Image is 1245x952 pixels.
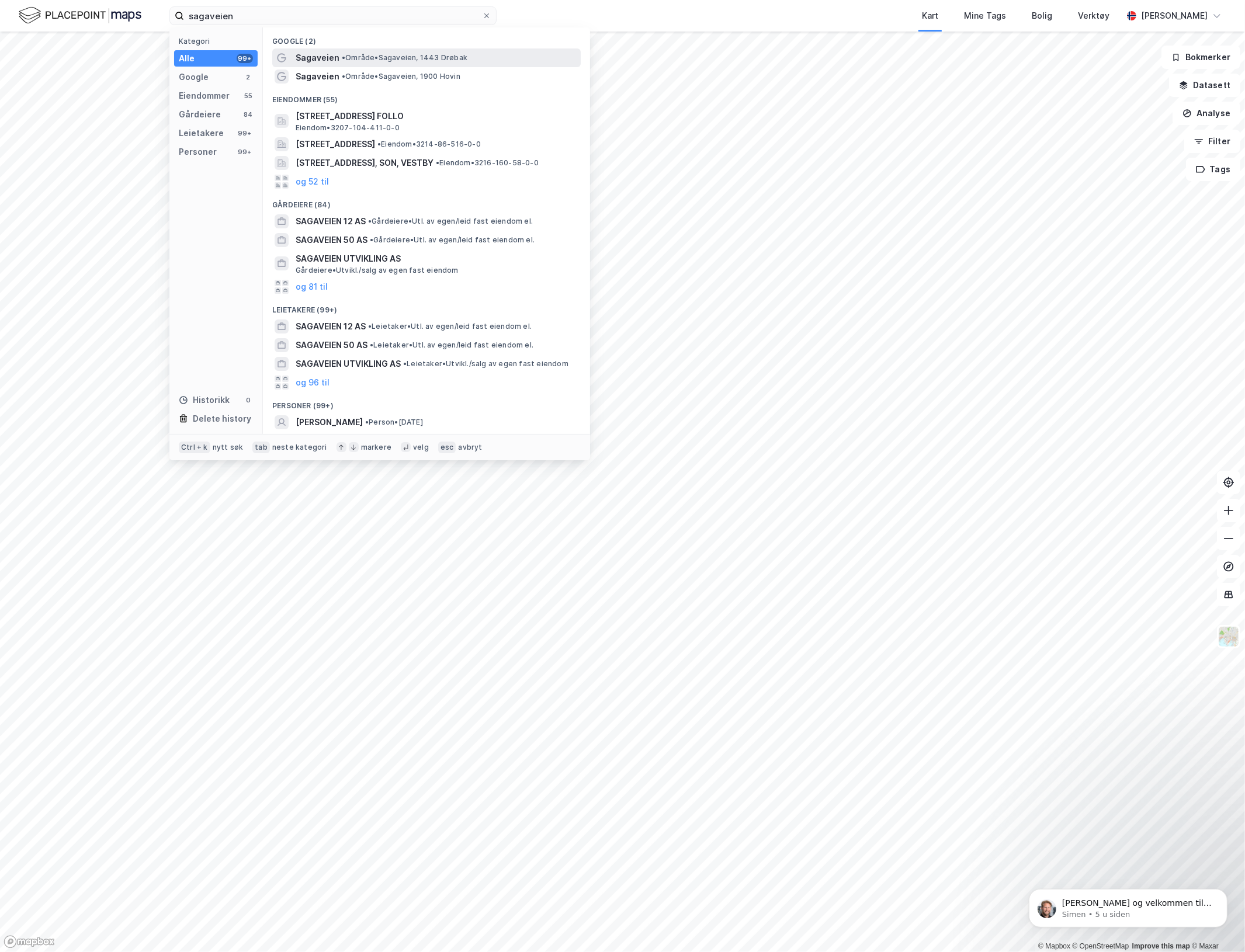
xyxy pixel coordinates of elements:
[244,91,253,100] div: 55
[922,9,938,23] div: Kart
[213,443,244,452] div: nytt søk
[244,72,253,82] div: 2
[365,418,369,426] span: •
[179,126,224,140] div: Leietakere
[179,70,209,84] div: Google
[51,45,202,55] p: Message from Simen, sent 5 u siden
[368,322,372,331] span: •
[296,156,434,170] span: [STREET_ADDRESS], SON, VESTBY
[403,359,407,368] span: •
[370,341,373,349] span: •
[368,217,533,226] span: Gårdeiere • Utl. av egen/leid fast eiendom el.
[377,140,481,149] span: Eiendom • 3214-86-516-0-0
[1186,158,1240,181] button: Tags
[179,89,230,103] div: Eiendommer
[237,128,253,138] div: 99+
[296,338,367,352] span: SAGAVEIEN 50 AS
[342,53,345,62] span: •
[458,443,482,452] div: avbryt
[365,418,423,427] span: Person • [DATE]
[237,54,253,63] div: 99+
[1169,74,1240,97] button: Datasett
[296,266,459,275] span: Gårdeiere • Utvikl./salg av egen fast eiendom
[1078,9,1109,23] div: Verktøy
[184,7,482,25] input: Søk på adresse, matrikkel, gårdeiere, leietakere eller personer
[296,51,339,65] span: Sagaveien
[296,319,366,333] span: SAGAVEIEN 12 AS
[1184,130,1240,153] button: Filter
[237,147,253,157] div: 99+
[296,357,401,371] span: SAGAVEIEN UTVIKLING AS
[272,443,327,452] div: neste kategori
[1218,626,1240,648] img: Z
[296,252,576,266] span: SAGAVEIEN UTVIKLING AS
[1161,46,1240,69] button: Bokmerker
[1132,942,1190,950] a: Improve this map
[296,214,366,228] span: SAGAVEIEN 12 AS
[361,443,391,452] div: markere
[342,72,345,81] span: •
[342,53,467,62] span: Område • Sagaveien, 1443 Drøbak
[1141,9,1208,23] div: [PERSON_NAME]
[244,395,253,405] div: 0
[296,175,329,189] button: og 52 til
[342,72,460,81] span: Område • Sagaveien, 1900 Hovin
[4,935,55,948] a: Mapbox homepage
[179,393,230,407] div: Historikk
[1038,942,1070,950] a: Mapbox
[252,442,270,453] div: tab
[296,233,367,247] span: SAGAVEIEN 50 AS
[1173,102,1240,125] button: Analyse
[1011,864,1245,946] iframe: Intercom notifications melding
[263,86,590,107] div: Eiendommer (55)
[370,341,533,350] span: Leietaker • Utl. av egen/leid fast eiendom el.
[1032,9,1052,23] div: Bolig
[370,235,535,245] span: Gårdeiere • Utl. av egen/leid fast eiendom el.
[296,123,400,133] span: Eiendom • 3207-104-411-0-0
[370,235,373,244] span: •
[296,280,328,294] button: og 81 til
[1073,942,1129,950] a: OpenStreetMap
[436,158,539,168] span: Eiendom • 3216-160-58-0-0
[263,27,590,48] div: Google (2)
[51,34,200,90] span: [PERSON_NAME] og velkommen til Newsec Maps, [PERSON_NAME] det er du lurer på så er det bare å ta ...
[263,392,590,413] div: Personer (99+)
[296,376,330,390] button: og 96 til
[179,107,221,121] div: Gårdeiere
[296,137,375,151] span: [STREET_ADDRESS]
[413,443,429,452] div: velg
[179,442,210,453] div: Ctrl + k
[377,140,381,148] span: •
[263,296,590,317] div: Leietakere (99+)
[436,158,439,167] span: •
[179,51,195,65] div: Alle
[403,359,568,369] span: Leietaker • Utvikl./salg av egen fast eiendom
[296,109,576,123] span: [STREET_ADDRESS] FOLLO
[296,70,339,84] span: Sagaveien
[179,145,217,159] div: Personer
[368,322,532,331] span: Leietaker • Utl. av egen/leid fast eiendom el.
[263,191,590,212] div: Gårdeiere (84)
[193,412,251,426] div: Delete history
[964,9,1006,23] div: Mine Tags
[179,37,258,46] div: Kategori
[296,415,363,429] span: [PERSON_NAME]
[19,5,141,26] img: logo.f888ab2527a4732fd821a326f86c7f29.svg
[368,217,372,225] span: •
[244,110,253,119] div: 84
[438,442,456,453] div: esc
